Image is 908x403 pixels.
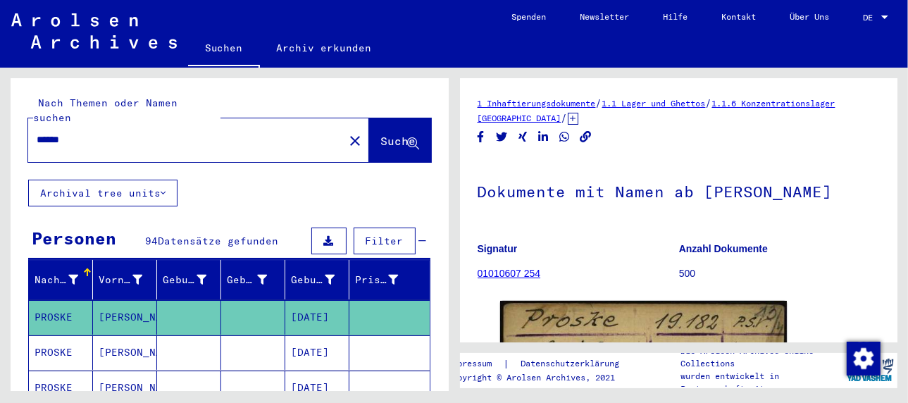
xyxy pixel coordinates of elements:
span: 94 [145,235,158,247]
img: Zustimmung ändern [847,342,881,376]
span: Datensätze gefunden [158,235,278,247]
button: Share on Xing [516,128,530,146]
a: Datenschutzerklärung [509,356,636,371]
span: Suche [381,134,416,148]
button: Copy link [578,128,593,146]
div: Geburtsdatum [291,268,352,291]
span: / [596,97,602,109]
a: 01010607 254 [478,268,541,279]
button: Share on Facebook [473,128,488,146]
img: yv_logo.png [844,352,897,387]
div: Nachname [35,273,78,287]
p: wurden entwickelt in Partnerschaft mit [680,370,842,395]
div: Geburtsdatum [291,273,335,287]
button: Filter [354,228,416,254]
p: Copyright © Arolsen Archives, 2021 [447,371,636,384]
button: Share on LinkedIn [536,128,551,146]
span: / [561,111,568,124]
button: Suche [369,118,431,162]
div: Geburt‏ [227,273,267,287]
button: Archival tree units [28,180,178,206]
mat-header-cell: Geburtsdatum [285,260,349,299]
button: Share on WhatsApp [557,128,572,146]
a: 1 Inhaftierungsdokumente [478,98,596,108]
a: Archiv erkunden [260,31,389,65]
mat-cell: [PERSON_NAME] [93,335,157,370]
button: Share on Twitter [495,128,509,146]
b: Anzahl Dokumente [679,243,768,254]
img: Arolsen_neg.svg [11,13,177,49]
span: Filter [366,235,404,247]
a: 1.1 Lager und Ghettos [602,98,706,108]
mat-cell: [DATE] [285,300,349,335]
div: Nachname [35,268,96,291]
p: Die Arolsen Archives Online-Collections [680,345,842,370]
mat-header-cell: Geburt‏ [221,260,285,299]
mat-header-cell: Prisoner # [349,260,430,299]
a: Suchen [188,31,260,68]
h1: Dokumente mit Namen ab [PERSON_NAME] [478,159,881,221]
mat-icon: close [347,132,363,149]
b: Signatur [478,243,518,254]
mat-label: Nach Themen oder Namen suchen [33,97,178,124]
div: Geburt‏ [227,268,285,291]
div: Personen [32,225,116,251]
div: Vorname [99,273,142,287]
mat-cell: PROSKE [29,300,93,335]
div: | [447,356,636,371]
div: Geburtsname [163,273,206,287]
mat-header-cell: Nachname [29,260,93,299]
div: Vorname [99,268,160,291]
mat-header-cell: Vorname [93,260,157,299]
p: 500 [679,266,880,281]
mat-cell: [PERSON_NAME] [93,300,157,335]
div: Geburtsname [163,268,224,291]
span: / [706,97,712,109]
div: Prisoner # [355,268,416,291]
div: Prisoner # [355,273,399,287]
mat-cell: PROSKE [29,335,93,370]
mat-header-cell: Geburtsname [157,260,221,299]
mat-cell: [DATE] [285,335,349,370]
a: Impressum [447,356,503,371]
button: Clear [341,126,369,154]
span: DE [863,13,878,23]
